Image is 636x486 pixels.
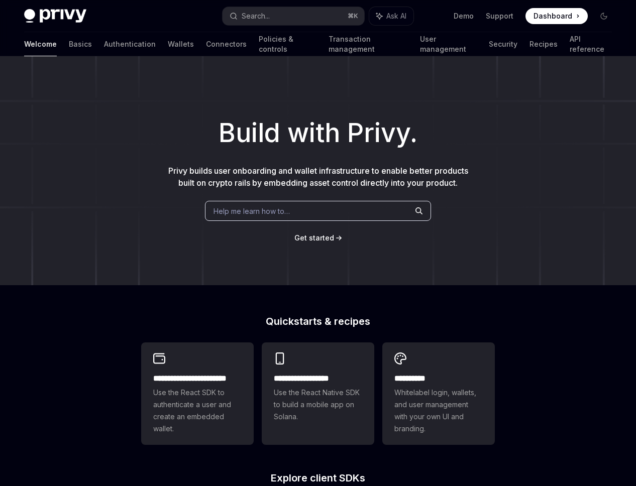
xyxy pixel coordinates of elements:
[141,316,495,326] h2: Quickstarts & recipes
[369,7,413,25] button: Ask AI
[24,9,86,23] img: dark logo
[141,473,495,483] h2: Explore client SDKs
[382,342,495,445] a: **** *****Whitelabel login, wallets, and user management with your own UI and branding.
[486,11,513,21] a: Support
[420,32,477,56] a: User management
[386,11,406,21] span: Ask AI
[529,32,558,56] a: Recipes
[214,206,290,216] span: Help me learn how to…
[489,32,517,56] a: Security
[153,387,242,435] span: Use the React SDK to authenticate a user and create an embedded wallet.
[570,32,612,56] a: API reference
[16,113,620,153] h1: Build with Privy.
[69,32,92,56] a: Basics
[242,10,270,22] div: Search...
[454,11,474,21] a: Demo
[262,342,374,445] a: **** **** **** ***Use the React Native SDK to build a mobile app on Solana.
[348,12,358,20] span: ⌘ K
[534,11,572,21] span: Dashboard
[223,7,364,25] button: Search...⌘K
[525,8,588,24] a: Dashboard
[168,32,194,56] a: Wallets
[168,166,468,188] span: Privy builds user onboarding and wallet infrastructure to enable better products built on crypto ...
[274,387,362,423] span: Use the React Native SDK to build a mobile app on Solana.
[104,32,156,56] a: Authentication
[394,387,483,435] span: Whitelabel login, wallets, and user management with your own UI and branding.
[259,32,316,56] a: Policies & controls
[206,32,247,56] a: Connectors
[294,233,334,243] a: Get started
[294,233,334,242] span: Get started
[24,32,57,56] a: Welcome
[596,8,612,24] button: Toggle dark mode
[329,32,408,56] a: Transaction management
